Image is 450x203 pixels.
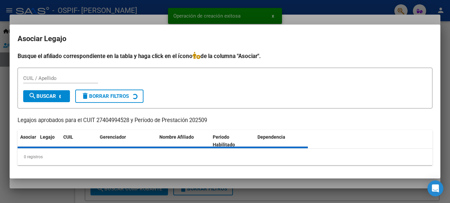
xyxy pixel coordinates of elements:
mat-icon: delete [81,92,89,100]
datatable-header-cell: Dependencia [255,130,308,152]
div: 0 registros [18,149,432,165]
span: Asociar [20,134,36,140]
h4: Busque el afiliado correspondiente en la tabla y haga click en el ícono de la columna "Asociar". [18,52,432,60]
div: Open Intercom Messenger [427,180,443,196]
datatable-header-cell: CUIL [61,130,97,152]
p: Legajos aprobados para el CUIT 27404994528 y Período de Prestación 202509 [18,116,432,125]
button: Buscar [23,90,70,102]
h2: Asociar Legajo [18,33,432,45]
span: Dependencia [257,134,285,140]
span: Gerenciador [100,134,126,140]
datatable-header-cell: Gerenciador [97,130,157,152]
span: Legajo [40,134,55,140]
span: Buscar [28,93,56,99]
datatable-header-cell: Nombre Afiliado [157,130,210,152]
datatable-header-cell: Legajo [37,130,61,152]
datatable-header-cell: Periodo Habilitado [210,130,255,152]
datatable-header-cell: Asociar [18,130,37,152]
span: Nombre Afiliado [159,134,194,140]
mat-icon: search [28,92,36,100]
span: Borrar Filtros [81,93,129,99]
span: Periodo Habilitado [213,134,235,147]
span: CUIL [63,134,73,140]
button: Borrar Filtros [75,90,143,103]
